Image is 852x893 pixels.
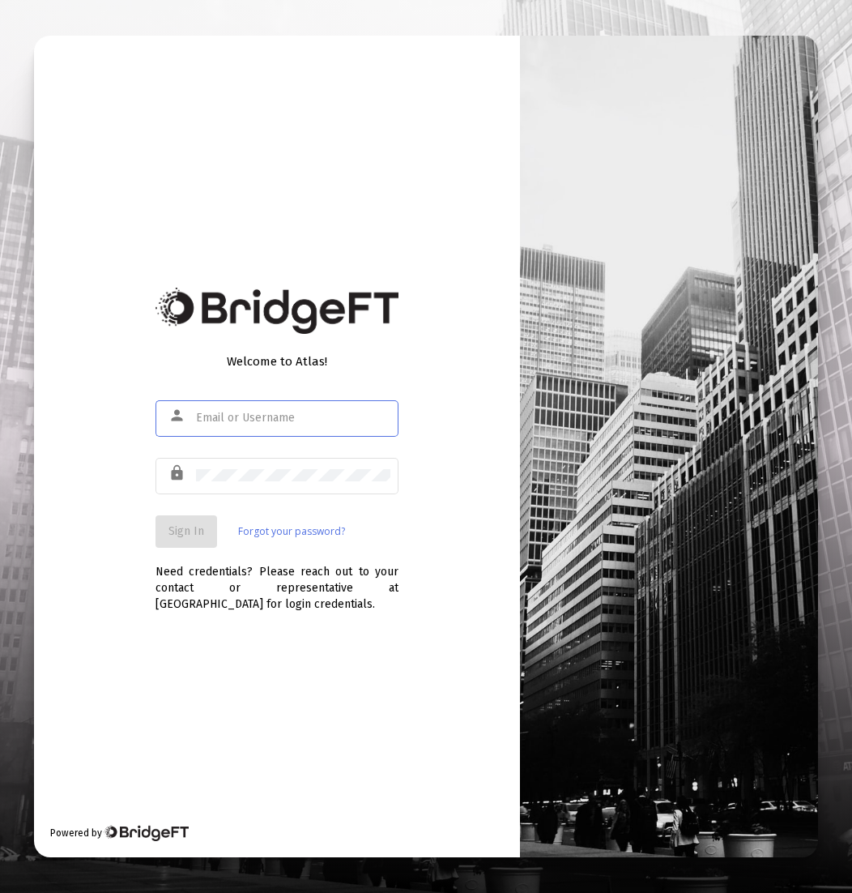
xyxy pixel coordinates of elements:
[155,548,398,613] div: Need credentials? Please reach out to your contact or representative at [GEOGRAPHIC_DATA] for log...
[196,412,390,425] input: Email or Username
[155,515,217,548] button: Sign In
[168,406,188,425] mat-icon: person
[104,825,189,841] img: Bridge Financial Technology Logo
[155,288,398,334] img: Bridge Financial Technology Logo
[50,825,189,841] div: Powered by
[168,464,188,483] mat-icon: lock
[155,353,398,370] div: Welcome to Atlas!
[238,523,345,540] a: Forgot your password?
[168,524,204,538] span: Sign In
